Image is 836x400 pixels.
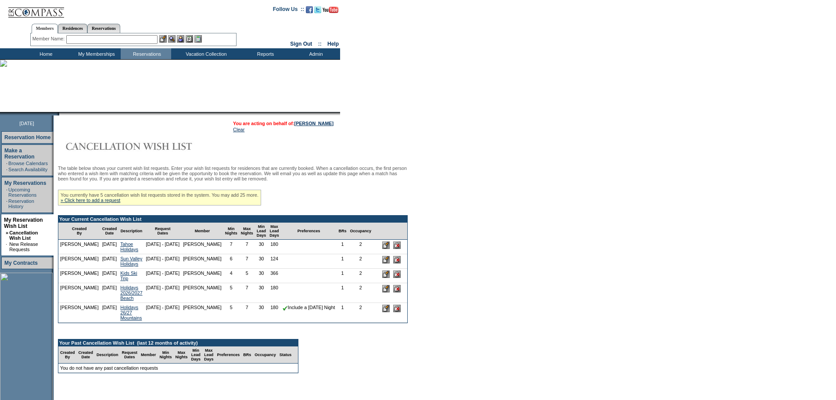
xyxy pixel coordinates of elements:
td: 6 [223,254,239,269]
td: Preferences [215,346,242,364]
td: 180 [268,283,281,303]
img: Impersonate [177,35,184,43]
td: · [6,187,7,198]
td: You do not have any past cancellation requests [58,364,298,373]
img: blank.gif [59,112,60,115]
a: Sun Valley Holidays [120,256,142,267]
td: Max Nights [239,223,255,240]
td: Description [95,346,120,364]
td: Home [20,48,70,59]
a: Tahoe Holidays [120,241,138,252]
input: Edit this Request [382,256,390,263]
td: · [6,167,7,172]
td: 1 [337,254,348,269]
nobr: [DATE] - [DATE] [146,256,180,261]
a: Search Availability [8,167,47,172]
td: 7 [223,240,239,254]
img: Cancellation Wish List [58,137,233,155]
td: [PERSON_NAME] [181,254,223,269]
td: 2 [348,303,373,323]
td: [DATE] [100,303,119,323]
div: The table below shows your current wish list requests. Enter your wish list requests for residenc... [58,166,408,384]
a: Members [32,24,58,33]
img: promoShadowLeftCorner.gif [56,112,59,115]
nobr: Include a [DATE] Night [283,305,335,310]
td: 4 [223,269,239,283]
nobr: [DATE] - [DATE] [146,305,180,310]
td: 7 [239,254,255,269]
td: 5 [239,269,255,283]
td: Member [139,346,158,364]
span: You are acting on behalf of: [233,121,334,126]
td: [PERSON_NAME] [181,303,223,323]
td: Occupancy [253,346,278,364]
a: Kids Ski Trip [120,270,137,281]
td: [DATE] [100,283,119,303]
td: BRs [241,346,253,364]
img: Become our fan on Facebook [306,6,313,13]
td: Your Current Cancellation Wish List [58,216,407,223]
td: [DATE] [100,240,119,254]
td: Follow Us :: [273,5,304,16]
a: Upcoming Reservations [8,187,36,198]
a: Holidays 26/27 Mountains [120,305,142,321]
img: Reservations [186,35,193,43]
td: Preferences [281,223,337,240]
td: Description [118,223,144,240]
a: My Reservation Wish List [4,217,43,229]
td: · [6,241,8,252]
td: Min Nights [223,223,239,240]
a: Become our fan on Facebook [306,9,313,14]
b: » [6,230,8,235]
td: 1 [337,283,348,303]
a: Cancellation Wish List [9,230,38,241]
td: [PERSON_NAME] [181,269,223,283]
td: Member [181,223,223,240]
td: [PERSON_NAME] [58,240,100,254]
td: Request Dates [144,223,182,240]
input: Delete this Request [393,241,401,249]
a: My Reservations [4,180,46,186]
td: · [6,161,7,166]
a: Clear [233,127,244,132]
td: [PERSON_NAME] [181,283,223,303]
td: Occupancy [348,223,373,240]
nobr: [DATE] - [DATE] [146,241,180,247]
td: Vacation Collection [171,48,239,59]
a: New Release Requests [9,241,38,252]
td: Max Lead Days [268,223,281,240]
input: Delete this Request [393,270,401,278]
a: Follow us on Twitter [314,9,321,14]
td: 7 [239,240,255,254]
input: Delete this Request [393,305,401,312]
td: Min Lead Days [255,223,268,240]
img: chkSmaller.gif [283,306,288,311]
td: Reservations [121,48,171,59]
td: My Memberships [70,48,121,59]
td: 30 [255,240,268,254]
input: Edit this Request [382,270,390,278]
a: Make a Reservation [4,148,35,160]
span: :: [318,41,322,47]
a: Subscribe to our YouTube Channel [323,9,338,14]
a: Browse Calendars [8,161,48,166]
td: [PERSON_NAME] [58,283,100,303]
td: Admin [290,48,340,59]
td: 30 [255,283,268,303]
td: Status [278,346,294,364]
a: Residences [58,24,87,33]
td: Max Lead Days [202,346,215,364]
input: Edit this Request [382,241,390,249]
div: You currently have 5 cancellation wish list requests stored in the system. You may add 25 more. [58,190,261,205]
td: Min Nights [158,346,174,364]
td: 2 [348,283,373,303]
a: Reservations [87,24,120,33]
td: Your Past Cancellation Wish List (last 12 months of activity) [58,339,298,346]
a: Sign Out [290,41,312,47]
a: Reservation History [8,198,34,209]
td: 180 [268,303,281,323]
td: Max Nights [174,346,190,364]
div: Member Name: [32,35,66,43]
img: View [168,35,176,43]
a: [PERSON_NAME] [294,121,334,126]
